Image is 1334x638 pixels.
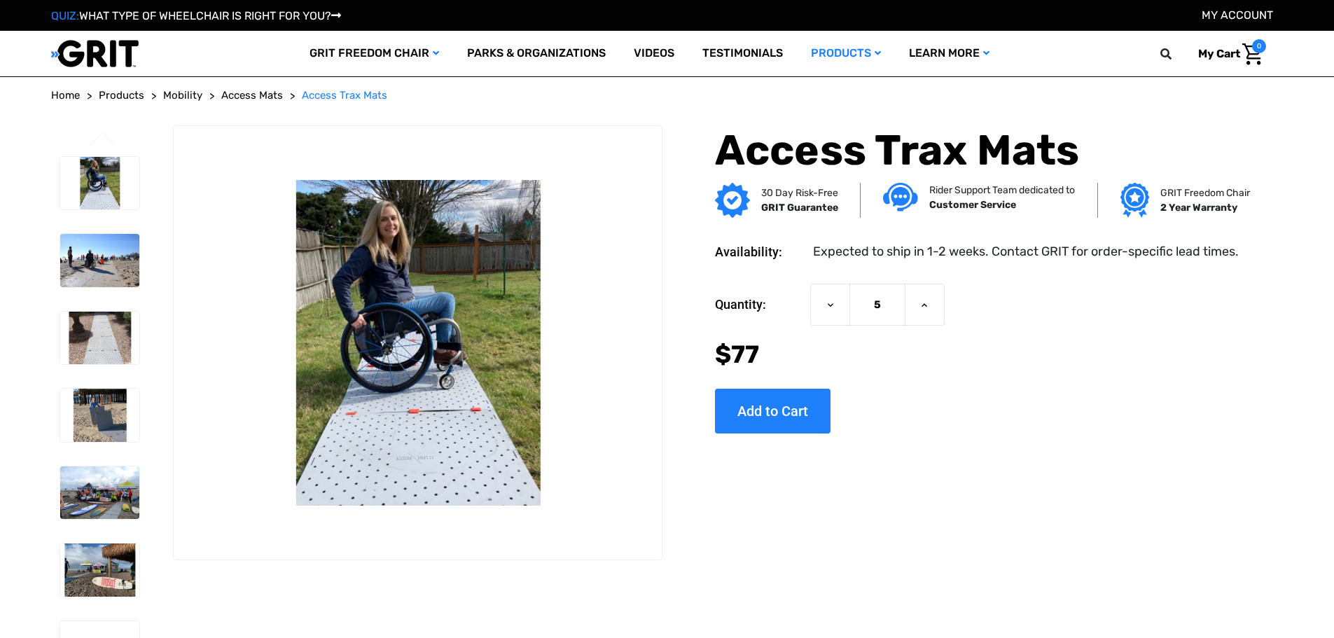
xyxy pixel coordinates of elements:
[88,132,118,148] button: Go to slide 6 of 6
[60,157,139,210] img: Access Trax Mats
[715,340,759,369] span: $77
[715,242,803,261] dt: Availability:
[688,31,797,76] a: Testimonials
[51,88,80,104] a: Home
[163,89,202,102] span: Mobility
[302,88,387,104] a: Access Trax Mats
[1160,202,1237,214] strong: 2 Year Warranty
[60,234,139,287] img: Access Trax Mats
[1198,47,1240,60] span: My Cart
[715,389,831,434] input: Add to Cart
[929,199,1016,211] strong: Customer Service
[813,242,1239,261] dd: Expected to ship in 1-2 weeks. Contact GRIT for order-specific lead times.
[60,466,139,520] img: Access Trax Mats
[60,389,139,442] img: Access Trax Mats
[895,31,1003,76] a: Learn More
[715,284,803,326] label: Quantity:
[60,312,139,365] img: Access Trax Mats
[715,183,750,218] img: GRIT Guarantee
[929,183,1075,197] p: Rider Support Team dedicated to
[1202,8,1273,22] a: Account
[163,88,202,104] a: Mobility
[221,89,283,102] span: Access Mats
[99,88,144,104] a: Products
[761,186,838,200] p: 30 Day Risk-Free
[1242,43,1263,65] img: Cart
[1160,186,1250,200] p: GRIT Freedom Chair
[302,89,387,102] span: Access Trax Mats
[60,543,139,597] img: Access Trax Mats
[453,31,620,76] a: Parks & Organizations
[797,31,895,76] a: Products
[1167,39,1188,69] input: Search
[620,31,688,76] a: Videos
[761,202,838,214] strong: GRIT Guarantee
[174,180,661,505] img: Access Trax Mats
[1188,39,1266,69] a: Cart with 0 items
[51,88,1284,104] nav: Breadcrumb
[1120,183,1149,218] img: Grit freedom
[883,183,918,211] img: Customer service
[51,9,341,22] a: QUIZ:WHAT TYPE OF WHEELCHAIR IS RIGHT FOR YOU?
[99,89,144,102] span: Products
[51,9,79,22] span: QUIZ:
[51,39,139,68] img: GRIT All-Terrain Wheelchair and Mobility Equipment
[1252,39,1266,53] span: 0
[221,88,283,104] a: Access Mats
[715,125,1246,176] h1: Access Trax Mats
[51,89,80,102] span: Home
[296,31,453,76] a: GRIT Freedom Chair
